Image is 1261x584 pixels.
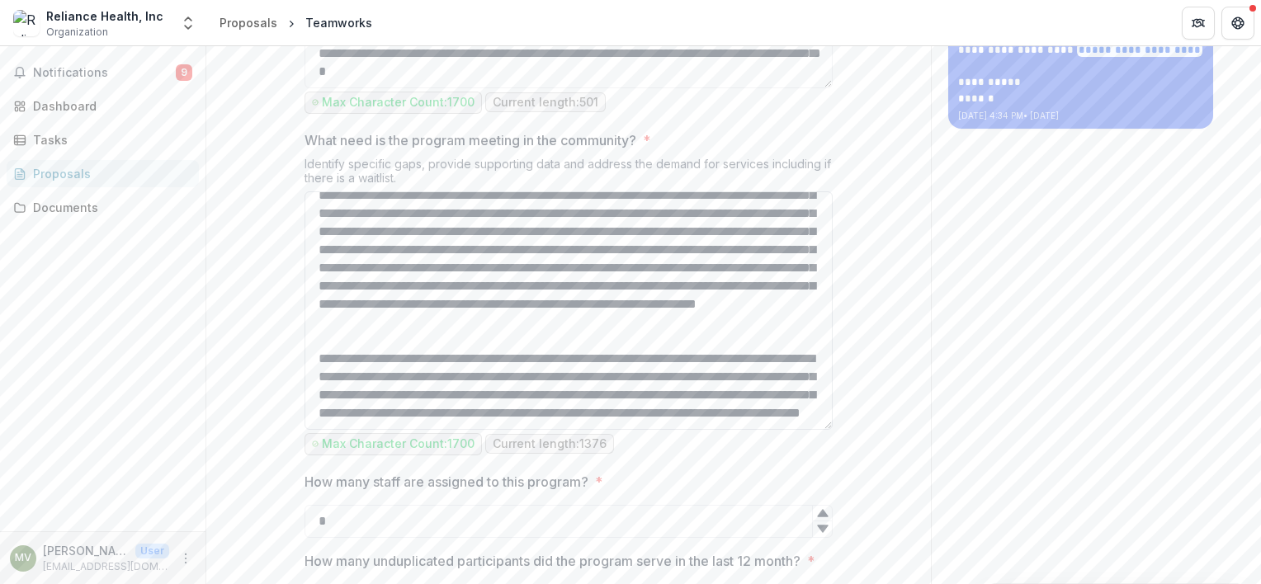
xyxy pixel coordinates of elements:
[305,14,372,31] div: Teamworks
[135,544,169,558] p: User
[33,165,186,182] div: Proposals
[177,7,200,40] button: Open entity switcher
[322,96,475,110] p: Max Character Count: 1700
[1221,7,1254,40] button: Get Help
[33,66,176,80] span: Notifications
[46,25,108,40] span: Organization
[213,11,379,35] nav: breadcrumb
[7,126,199,153] a: Tasks
[46,7,163,25] div: Reliance Health, Inc
[1182,7,1215,40] button: Partners
[213,11,284,35] a: Proposals
[322,437,475,451] p: Max Character Count: 1700
[15,553,31,563] div: Mike Van Vlaenderen
[958,110,1203,122] p: [DATE] 4:34 PM • [DATE]
[33,97,186,115] div: Dashboard
[33,199,186,216] div: Documents
[43,542,129,559] p: [PERSON_NAME]
[7,160,199,187] a: Proposals
[7,59,199,86] button: Notifications9
[176,549,196,568] button: More
[220,14,277,31] div: Proposals
[7,194,199,221] a: Documents
[43,559,169,574] p: [EMAIL_ADDRESS][DOMAIN_NAME]
[33,131,186,148] div: Tasks
[493,437,607,451] p: Current length: 1376
[176,64,192,81] span: 9
[305,551,801,571] p: How many unduplicated participants did the program serve in the last 12 month?
[305,472,588,492] p: How many staff are assigned to this program?
[7,92,199,120] a: Dashboard
[305,157,833,191] div: Identify specific gaps, provide supporting data and address the demand for services including if ...
[13,10,40,36] img: Reliance Health, Inc
[305,130,636,150] p: What need is the program meeting in the community?
[493,96,598,110] p: Current length: 501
